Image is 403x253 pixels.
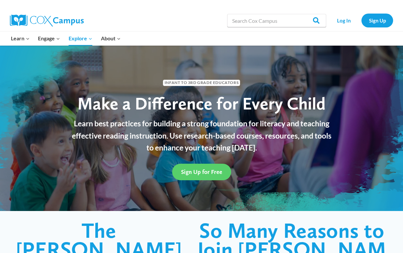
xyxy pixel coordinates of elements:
[10,15,84,26] img: Cox Campus
[11,34,30,43] span: Learn
[227,14,326,27] input: Search Cox Campus
[77,93,325,114] span: Make a Difference for Every Child
[163,80,240,86] span: Infant to 3rd Grade Educators
[101,34,121,43] span: About
[329,14,393,27] nav: Secondary Navigation
[38,34,60,43] span: Engage
[361,14,393,27] a: Sign Up
[329,14,358,27] a: Log In
[7,31,125,45] nav: Primary Navigation
[69,34,92,43] span: Explore
[172,164,231,180] a: Sign Up for Free
[181,168,222,175] span: Sign Up for Free
[68,117,335,154] p: Learn best practices for building a strong foundation for literacy and teaching effective reading...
